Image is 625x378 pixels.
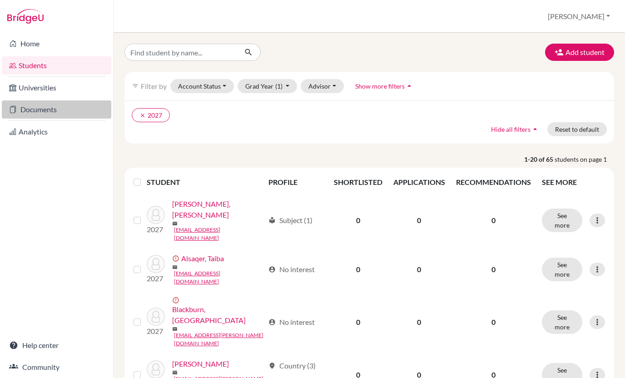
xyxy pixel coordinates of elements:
i: clear [139,112,146,119]
p: 2027 [147,326,165,337]
a: [PERSON_NAME], [PERSON_NAME] [172,199,264,220]
a: [EMAIL_ADDRESS][DOMAIN_NAME] [174,269,264,286]
img: Alsaqer, Taiba [147,255,165,273]
div: No interest [268,317,315,328]
i: filter_list [132,82,139,90]
span: Filter by [141,82,167,90]
span: mail [172,264,178,270]
td: 0 [328,291,388,353]
p: 0 [456,264,531,275]
button: See more [542,209,582,232]
span: mail [172,326,178,332]
td: 0 [388,291,451,353]
button: See more [542,310,582,334]
a: Students [2,56,111,75]
button: Hide all filtersarrow_drop_up [483,122,547,136]
th: APPLICATIONS [388,171,451,193]
img: Aizumi, Shizuku [147,206,165,224]
i: arrow_drop_up [531,124,540,134]
button: Reset to default [547,122,607,136]
div: Country (3) [268,360,316,371]
a: Alsaqer, Taiba [181,253,224,264]
button: Account Status [170,79,234,93]
th: SHORTLISTED [328,171,388,193]
p: 2027 [147,224,165,235]
th: SEE MORE [536,171,610,193]
button: See more [542,258,582,281]
th: STUDENT [147,171,263,193]
span: location_on [268,362,276,369]
td: 0 [328,193,388,248]
span: account_circle [268,318,276,326]
span: Show more filters [355,82,405,90]
td: 0 [328,248,388,291]
a: Blackburn, [GEOGRAPHIC_DATA] [172,304,264,326]
button: clear2027 [132,108,170,122]
img: Bridge-U [7,9,44,24]
a: Documents [2,100,111,119]
th: PROFILE [263,171,328,193]
span: account_circle [268,266,276,273]
a: Help center [2,336,111,354]
p: 2027 [147,273,165,284]
a: [EMAIL_ADDRESS][DOMAIN_NAME] [174,226,264,242]
button: Show more filtersarrow_drop_up [347,79,422,93]
a: [PERSON_NAME] [172,358,229,369]
strong: 1-20 of 65 [524,154,555,164]
th: RECOMMENDATIONS [451,171,536,193]
span: students on page 1 [555,154,614,164]
td: 0 [388,248,451,291]
span: error_outline [172,297,181,304]
div: No interest [268,264,315,275]
i: arrow_drop_up [405,81,414,90]
a: Analytics [2,123,111,141]
img: Blackburn, Nami [147,308,165,326]
span: Hide all filters [491,125,531,133]
span: mail [172,370,178,375]
a: [EMAIL_ADDRESS][PERSON_NAME][DOMAIN_NAME] [174,331,264,348]
a: Home [2,35,111,53]
a: Universities [2,79,111,97]
button: [PERSON_NAME] [544,8,614,25]
td: 0 [388,193,451,248]
button: Advisor [301,79,344,93]
button: Add student [545,44,614,61]
input: Find student by name... [124,44,237,61]
p: 0 [456,317,531,328]
span: (1) [275,82,283,90]
span: local_library [268,217,276,224]
a: Community [2,358,111,376]
div: Subject (1) [268,215,312,226]
span: error_outline [172,255,181,262]
p: 0 [456,215,531,226]
span: mail [172,221,178,226]
button: Grad Year(1) [238,79,298,93]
